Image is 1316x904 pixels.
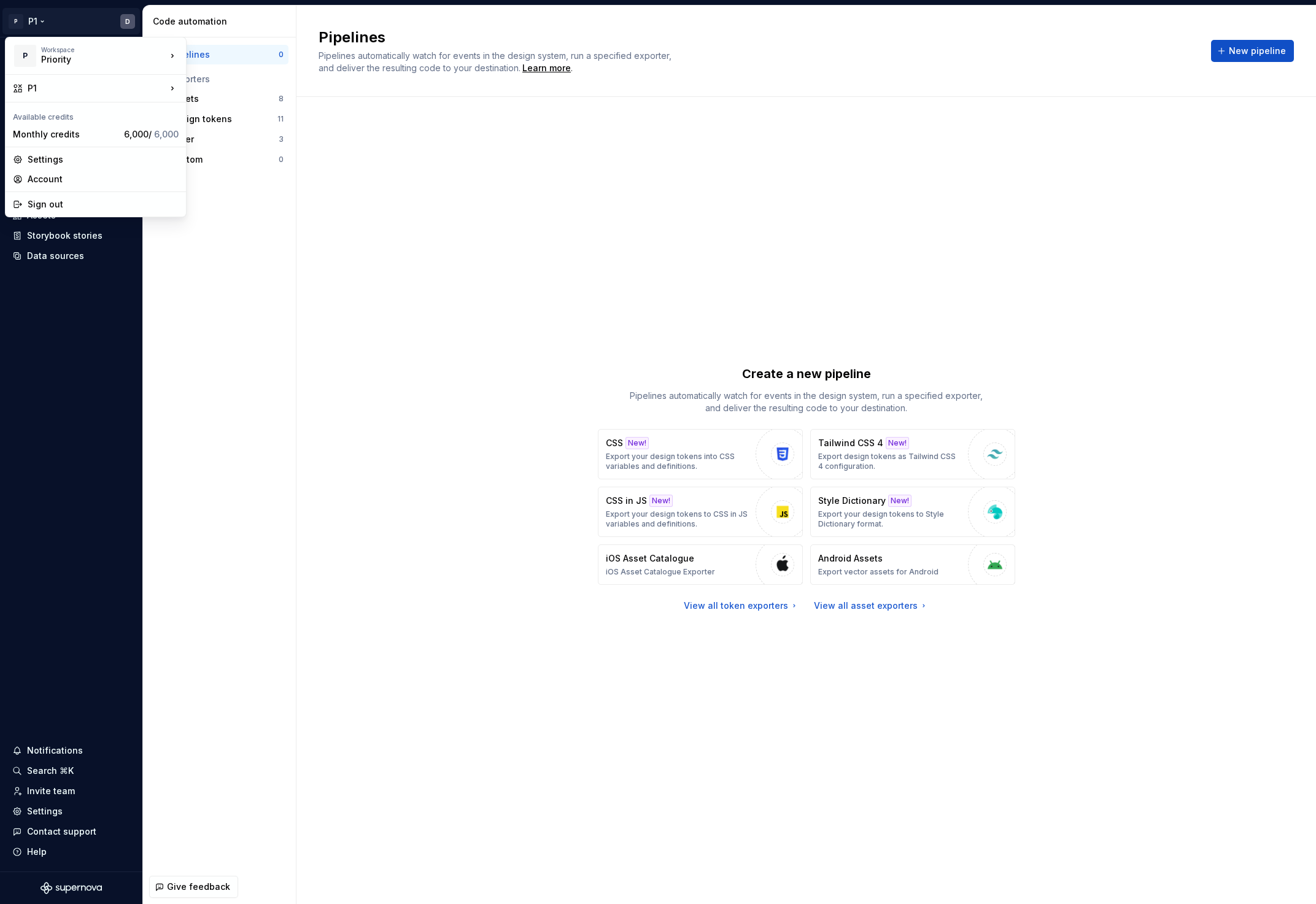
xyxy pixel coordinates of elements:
div: Available credits [8,105,184,125]
div: Settings [28,153,179,166]
div: Monthly credits [13,128,119,141]
div: Priority [41,53,145,66]
div: Account [28,173,179,185]
span: 6,000 [154,129,179,139]
div: Workspace [41,46,166,53]
div: P [14,45,36,67]
div: Sign out [28,198,179,211]
span: 6,000 / [124,129,179,139]
div: P1 [28,82,166,95]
